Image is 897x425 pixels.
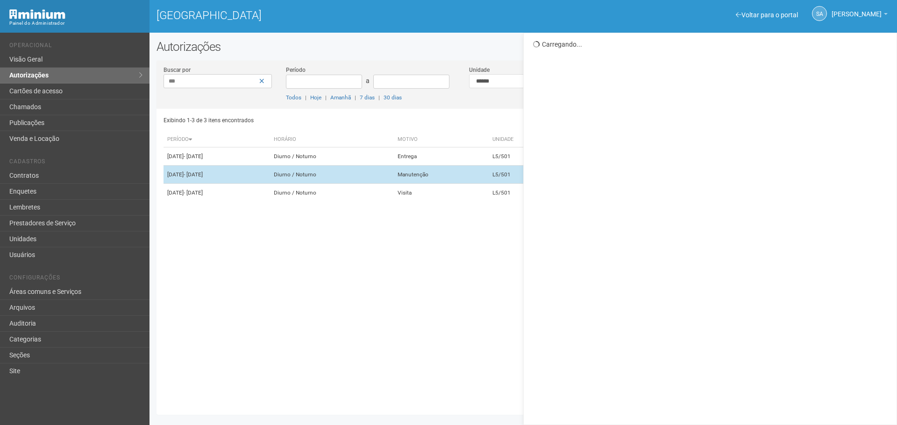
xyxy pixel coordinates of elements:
[164,147,270,166] td: [DATE]
[184,189,203,196] span: - [DATE]
[394,166,489,184] td: Manutenção
[9,9,65,19] img: Minium
[310,94,321,101] a: Hoje
[533,40,890,49] div: Carregando...
[9,42,142,52] li: Operacional
[286,66,306,74] label: Período
[330,94,351,101] a: Amanhã
[394,147,489,166] td: Entrega
[366,77,370,84] span: a
[164,132,270,147] th: Período
[384,94,402,101] a: 30 dias
[489,132,559,147] th: Unidade
[9,19,142,28] div: Painel do Administrador
[489,166,559,184] td: L5/501
[305,94,306,101] span: |
[164,184,270,202] td: [DATE]
[270,132,394,147] th: Horário
[184,171,203,178] span: - [DATE]
[360,94,375,101] a: 7 dias
[157,9,516,21] h1: [GEOGRAPHIC_DATA]
[184,153,203,160] span: - [DATE]
[736,11,798,19] a: Voltar para o portal
[489,147,559,166] td: L5/501
[164,66,191,74] label: Buscar por
[9,274,142,284] li: Configurações
[832,12,888,19] a: [PERSON_NAME]
[157,40,890,54] h2: Autorizações
[164,166,270,184] td: [DATE]
[812,6,827,21] a: SA
[286,94,301,101] a: Todos
[469,66,490,74] label: Unidade
[378,94,380,101] span: |
[164,113,521,127] div: Exibindo 1-3 de 3 itens encontrados
[394,132,489,147] th: Motivo
[489,184,559,202] td: L5/501
[394,184,489,202] td: Visita
[270,166,394,184] td: Diurno / Noturno
[270,184,394,202] td: Diurno / Noturno
[270,147,394,166] td: Diurno / Noturno
[355,94,356,101] span: |
[325,94,327,101] span: |
[9,158,142,168] li: Cadastros
[832,1,882,18] span: Silvio Anjos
